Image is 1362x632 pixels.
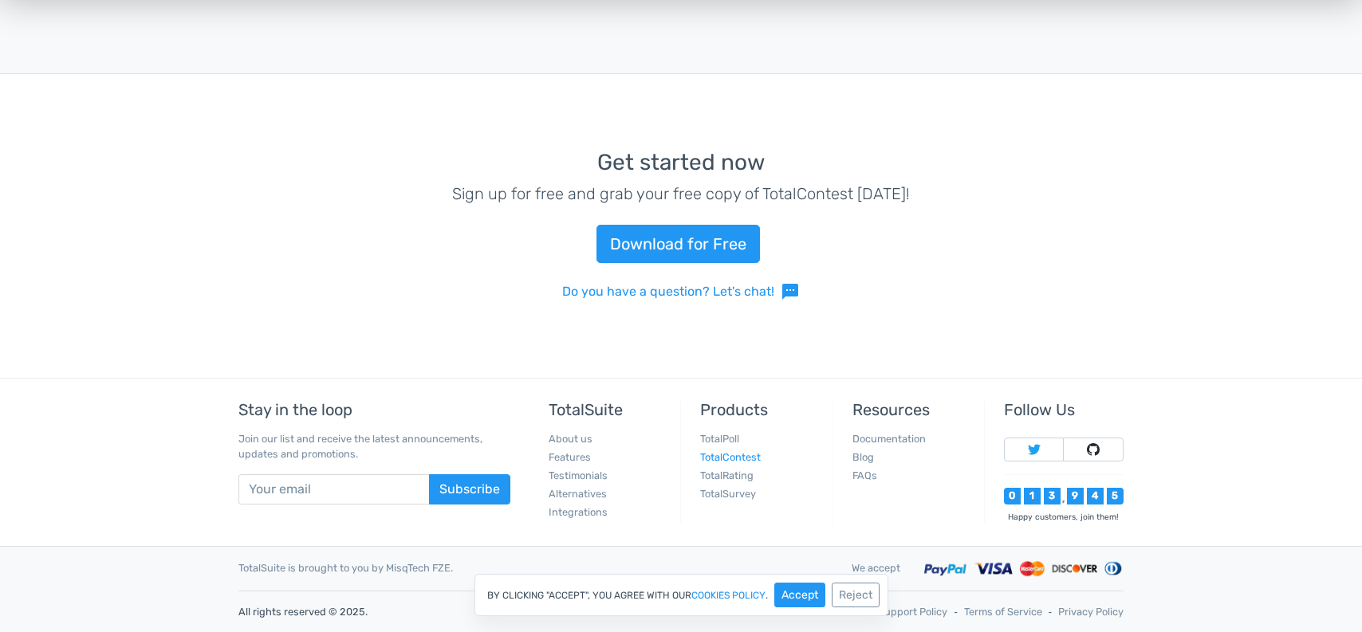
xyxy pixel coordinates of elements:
p: Sign up for free and grab your free copy of TotalContest [DATE]! [238,182,1124,206]
button: Subscribe [429,474,510,504]
a: cookies policy [691,591,766,600]
a: TotalContest [700,451,761,463]
img: Accepted payment methods [924,559,1124,578]
p: Join our list and receive the latest announcements, updates and promotions. [238,431,510,461]
h5: Products [700,401,820,418]
div: 5 [1107,488,1124,504]
a: FAQs [852,469,877,481]
a: Blog [852,451,874,463]
button: Accept [774,583,825,607]
div: TotalSuite is brought to you by MisqTech FZE. [226,560,840,575]
div: 3 [1044,488,1061,504]
div: , [1061,494,1067,504]
a: Download for Free [596,225,760,263]
h5: Follow Us [1004,401,1124,418]
a: Integrations [549,506,608,518]
a: Alternatives [549,488,607,500]
img: Follow TotalSuite on Github [1087,443,1100,456]
a: Testimonials [549,469,608,481]
input: Your email [238,474,430,504]
h5: TotalSuite [549,401,668,418]
img: Follow TotalSuite on Twitter [1028,443,1041,456]
a: TotalSurvey [700,488,756,500]
a: TotalPoll [700,433,739,445]
div: 1 [1024,488,1041,504]
div: By clicking "Accept", you agree with our . [474,574,888,616]
div: Happy customers, join them! [1004,511,1124,523]
div: 9 [1067,488,1084,504]
a: Do you have a question? Let's chat!sms [562,282,800,301]
div: We accept [840,560,912,575]
span: sms [781,282,800,301]
a: Documentation [852,433,926,445]
h5: Stay in the loop [238,401,510,418]
a: TotalRating [700,469,754,481]
div: 0 [1004,488,1021,504]
h5: Resources [852,401,972,418]
div: 4 [1087,488,1104,504]
button: Reject [832,583,880,607]
h3: Get started now [238,151,1124,175]
a: Features [549,451,591,463]
a: About us [549,433,592,445]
